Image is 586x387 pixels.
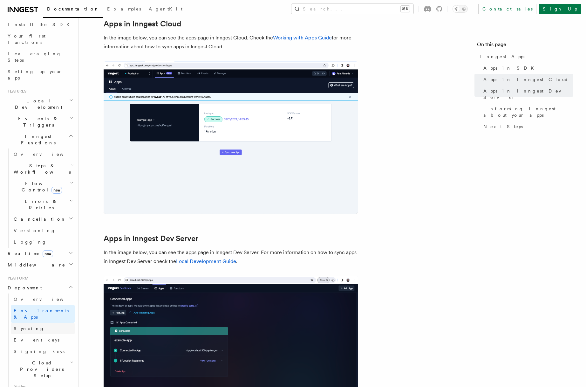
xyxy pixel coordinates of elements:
button: Realtimenew [5,248,75,259]
a: Apps in Inngest Dev Server [104,234,198,243]
button: Events & Triggers [5,113,75,131]
span: Events & Triggers [5,115,69,128]
div: Inngest Functions [5,149,75,248]
p: In the image below, you can see the apps page in Inngest Cloud. Check the for more information ab... [104,33,358,51]
a: Logging [11,236,75,248]
a: Examples [103,2,145,17]
span: Inngest Apps [480,53,525,60]
a: Versioning [11,225,75,236]
a: Informing Inngest about your apps [481,103,573,121]
span: Cloud Providers Setup [11,360,70,379]
a: Event keys [11,334,75,346]
a: Contact sales [478,4,536,14]
span: Errors & Retries [11,198,69,211]
span: Informing Inngest about your apps [483,106,573,118]
span: Versioning [14,228,56,233]
a: Setting up your app [5,66,75,84]
a: Overview [11,149,75,160]
img: Inngest Cloud screen with apps [104,61,358,214]
a: Working with Apps Guide [273,35,332,41]
span: Features [5,89,26,94]
span: Apps in SDK [483,65,538,71]
button: Middleware [5,259,75,271]
button: Cancellation [11,213,75,225]
span: Apps in Inngest Cloud [483,76,569,83]
span: Middleware [5,262,65,268]
button: Deployment [5,282,75,294]
a: Install the SDK [5,19,75,30]
span: Steps & Workflows [11,162,71,175]
span: Setting up your app [8,69,62,80]
span: new [43,250,53,257]
a: Local Development Guide [176,258,236,264]
span: AgentKit [149,6,182,11]
span: Inngest Functions [5,133,69,146]
span: new [51,187,62,194]
span: Install the SDK [8,22,73,27]
span: Cancellation [11,216,66,222]
span: Environments & Apps [14,308,69,320]
span: Syncing [14,326,44,331]
a: Apps in Inngest Cloud [481,74,573,85]
a: Syncing [11,323,75,334]
a: Leveraging Steps [5,48,75,66]
span: Flow Control [11,180,70,193]
a: Apps in Inngest Dev Server [481,85,573,103]
span: Next Steps [483,123,523,130]
button: Errors & Retries [11,196,75,213]
span: Realtime [5,250,53,257]
span: Deployment [5,285,42,291]
span: Examples [107,6,141,11]
button: Inngest Functions [5,131,75,149]
a: Apps in Inngest Cloud [104,19,181,28]
span: Logging [14,239,47,245]
a: Environments & Apps [11,305,75,323]
span: Signing keys [14,349,65,354]
span: Documentation [47,6,99,11]
span: Overview [14,152,79,157]
span: Apps in Inngest Dev Server [483,88,573,100]
a: Overview [11,294,75,305]
h4: On this page [477,41,573,51]
button: Cloud Providers Setup [11,357,75,381]
button: Steps & Workflows [11,160,75,178]
span: Overview [14,297,79,302]
button: Flow Controlnew [11,178,75,196]
a: Your first Functions [5,30,75,48]
span: Your first Functions [8,33,45,45]
button: Search...⌘K [291,4,413,14]
a: Apps in SDK [481,62,573,74]
a: Sign Up [539,4,581,14]
a: Next Steps [481,121,573,132]
a: Signing keys [11,346,75,357]
span: Leveraging Steps [8,51,61,63]
span: Platform [5,276,29,281]
kbd: ⌘K [401,6,410,12]
span: Event keys [14,337,59,342]
a: AgentKit [145,2,186,17]
p: In the image below, you can see the apps page in Inngest Dev Server. For more information on how ... [104,248,358,266]
span: Local Development [5,98,69,110]
a: Documentation [43,2,103,18]
a: Inngest Apps [477,51,573,62]
button: Toggle dark mode [453,5,468,13]
button: Local Development [5,95,75,113]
